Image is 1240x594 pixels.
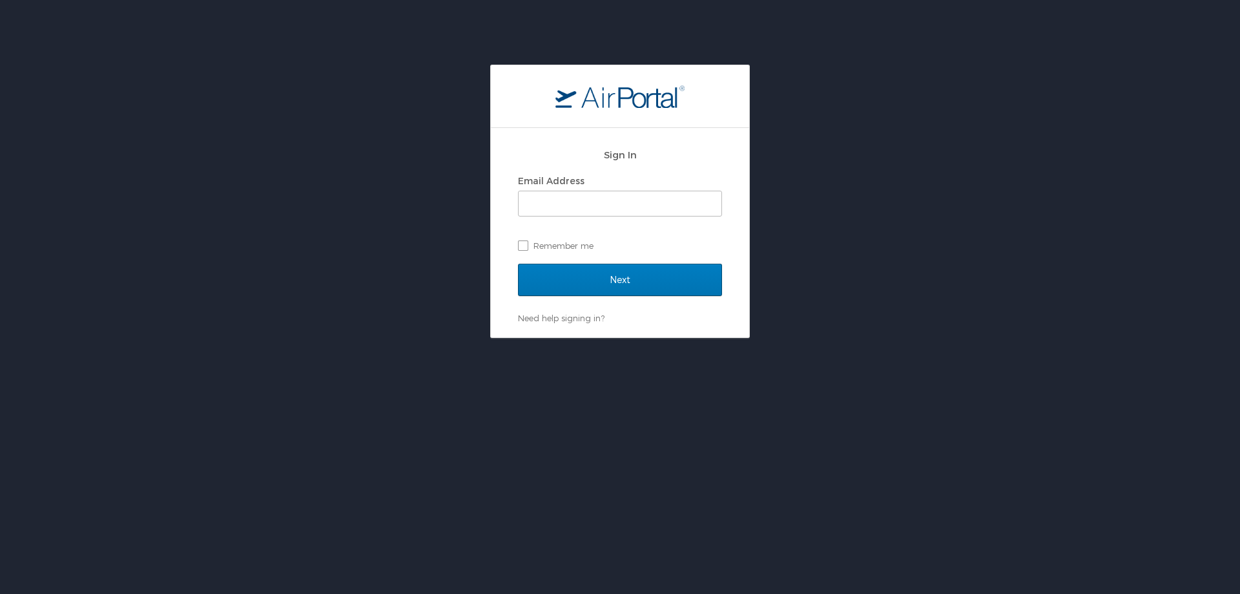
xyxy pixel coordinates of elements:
h2: Sign In [518,147,722,162]
a: Need help signing in? [518,313,604,323]
label: Email Address [518,175,584,186]
img: logo [555,85,685,108]
input: Next [518,264,722,296]
label: Remember me [518,236,722,255]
